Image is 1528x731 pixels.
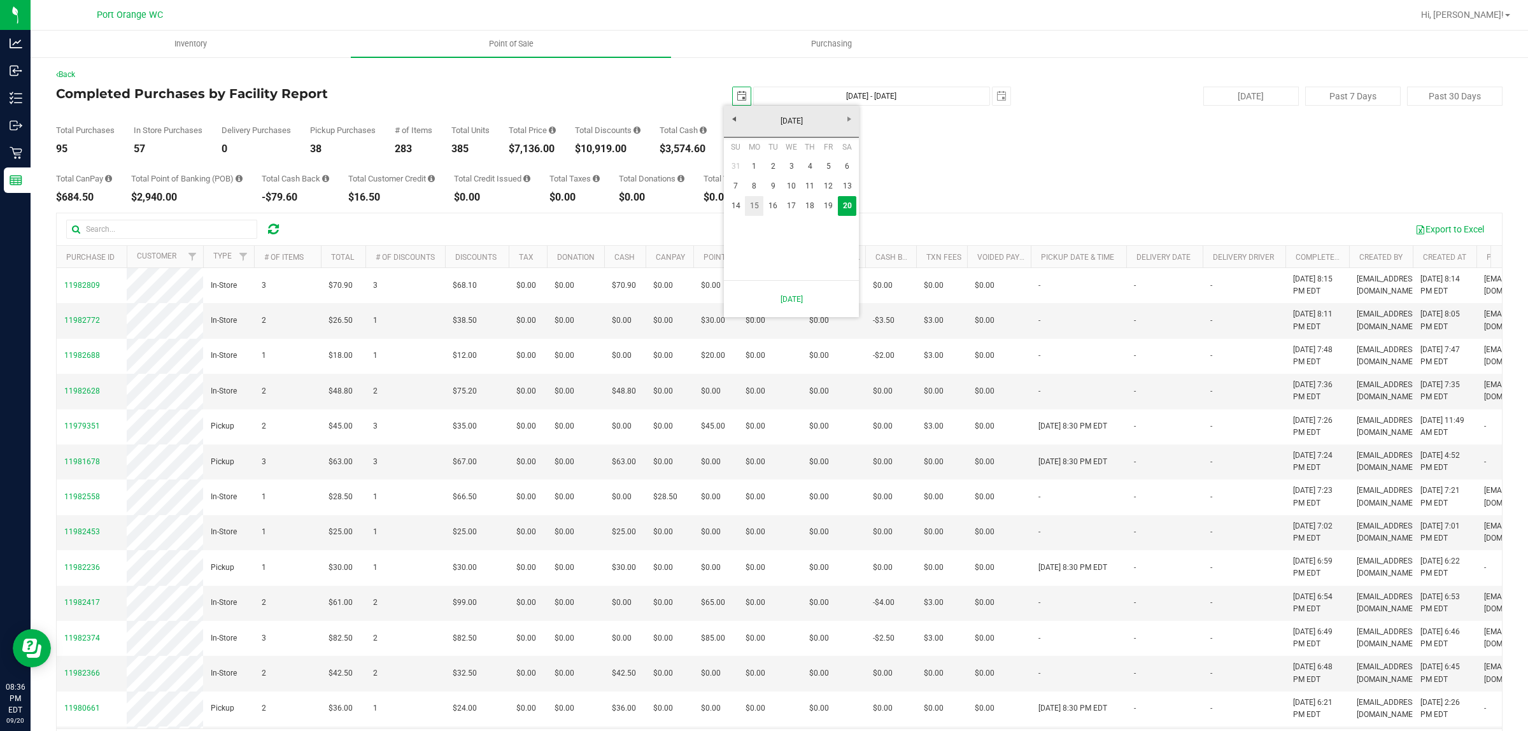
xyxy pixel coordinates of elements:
[1357,520,1418,544] span: [EMAIL_ADDRESS][DOMAIN_NAME]
[222,144,291,154] div: 0
[809,385,829,397] span: $0.00
[262,350,266,362] span: 1
[453,385,477,397] span: $75.20
[1134,315,1136,327] span: -
[64,492,100,501] span: 11982558
[453,420,477,432] span: $35.00
[745,138,763,157] th: Monday
[746,385,765,397] span: $0.00
[975,350,994,362] span: $0.00
[509,144,556,154] div: $7,136.00
[745,196,763,216] a: 15
[262,385,266,397] span: 2
[746,350,765,362] span: $0.00
[516,385,536,397] span: $0.00
[64,669,100,678] span: 11982366
[745,176,763,196] a: 8
[56,192,112,202] div: $684.50
[653,315,673,327] span: $0.00
[660,144,707,154] div: $3,574.60
[348,174,435,183] div: Total Customer Credit
[455,253,497,262] a: Discounts
[516,280,536,292] span: $0.00
[64,563,100,572] span: 11982236
[701,420,725,432] span: $45.00
[10,37,22,50] inline-svg: Analytics
[801,176,819,196] a: 11
[131,174,243,183] div: Total Point of Banking (POB)
[1293,379,1341,403] span: [DATE] 7:36 PM EDT
[264,253,304,262] a: # of Items
[612,491,632,503] span: $0.00
[993,87,1010,105] span: select
[619,192,684,202] div: $0.00
[1420,344,1469,368] span: [DATE] 7:47 PM EDT
[1038,315,1040,327] span: -
[653,420,673,432] span: $0.00
[1038,350,1040,362] span: -
[653,456,673,468] span: $0.00
[373,420,378,432] span: 3
[975,385,994,397] span: $0.00
[211,491,237,503] span: In-Store
[262,526,266,538] span: 1
[373,350,378,362] span: 1
[1134,350,1136,362] span: -
[726,196,745,216] a: 14
[373,385,378,397] span: 2
[1423,253,1466,262] a: Created At
[726,176,745,196] a: 7
[701,456,721,468] span: $0.00
[975,315,994,327] span: $0.00
[211,526,237,538] span: In-Store
[262,420,266,432] span: 2
[329,526,353,538] span: $25.00
[819,196,838,216] a: 19
[516,526,536,538] span: $0.00
[310,144,376,154] div: 38
[704,174,795,183] div: Total Voided Payments
[262,491,266,503] span: 1
[873,491,893,503] span: $0.00
[763,176,782,196] a: 9
[612,420,632,432] span: $0.00
[1210,385,1212,397] span: -
[701,280,721,292] span: $0.00
[211,385,237,397] span: In-Store
[373,526,378,538] span: 1
[1134,420,1136,432] span: -
[614,253,635,262] a: Cash
[1038,385,1040,397] span: -
[1041,253,1114,262] a: Pickup Date & Time
[509,126,556,134] div: Total Price
[873,350,895,362] span: -$2.00
[31,31,351,57] a: Inventory
[653,280,673,292] span: $0.00
[704,192,795,202] div: $0.00
[555,350,574,362] span: $0.00
[660,126,707,134] div: Total Cash
[977,253,1040,262] a: Voided Payment
[801,157,819,176] a: 4
[64,527,100,536] span: 11982453
[656,253,685,262] a: CanPay
[453,280,477,292] span: $68.10
[64,387,100,395] span: 11982628
[453,350,477,362] span: $12.00
[809,315,829,327] span: $0.00
[1487,253,1527,262] a: Packed By
[1420,450,1469,474] span: [DATE] 4:52 PM EDT
[1484,456,1486,468] span: -
[1210,420,1212,432] span: -
[105,174,112,183] i: Sum of the successful, non-voided CanPay payment transactions for all purchases in the date range.
[975,456,994,468] span: $0.00
[329,315,353,327] span: $26.50
[555,280,574,292] span: $0.00
[56,126,115,134] div: Total Purchases
[1210,280,1212,292] span: -
[56,70,75,79] a: Back
[619,174,684,183] div: Total Donations
[453,315,477,327] span: $38.50
[1293,344,1341,368] span: [DATE] 7:48 PM EDT
[236,174,243,183] i: Sum of the successful, non-voided point-of-banking payment transactions, both via payment termina...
